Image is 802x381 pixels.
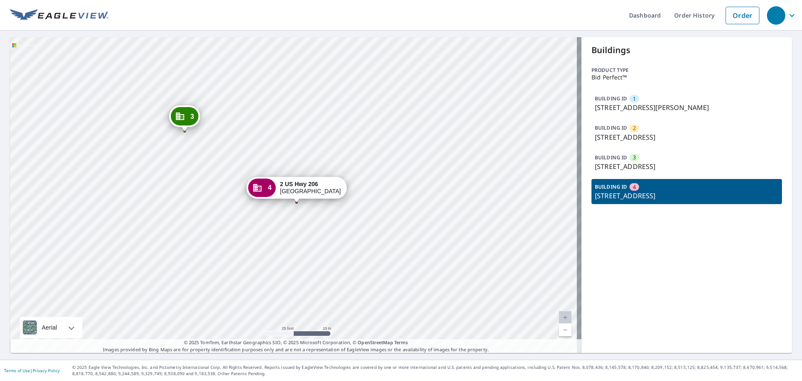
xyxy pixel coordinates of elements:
p: © 2025 Eagle View Technologies, Inc. and Pictometry International Corp. All Rights Reserved. Repo... [72,364,798,377]
p: BUILDING ID [595,183,627,190]
a: Current Level 20, Zoom Out [559,324,571,336]
a: Order [726,7,759,24]
a: OpenStreetMap [358,339,393,345]
div: [GEOGRAPHIC_DATA] [280,181,341,195]
a: Privacy Policy [33,368,60,373]
strong: 2 US Hwy 206 [280,181,318,187]
p: BUILDING ID [595,154,627,161]
span: © 2025 TomTom, Earthstar Geographics SIO, © 2025 Microsoft Corporation, © [184,339,408,346]
div: Aerial [20,317,82,338]
div: Dropped pin, building 3, Commercial property, 2 Us Hwy 206 Far Hills, NJ 07931 [169,105,200,131]
p: [STREET_ADDRESS][PERSON_NAME] [595,102,779,113]
span: 1 [633,95,636,103]
span: 3 [190,113,194,120]
p: BUILDING ID [595,95,627,102]
a: Terms [394,339,408,345]
span: 2 [633,124,636,132]
a: Current Level 20, Zoom In Disabled [559,311,571,324]
p: Buildings [591,44,782,56]
p: BUILDING ID [595,124,627,131]
img: EV Logo [10,9,109,22]
a: Terms of Use [4,368,30,373]
div: Aerial [39,317,60,338]
p: [STREET_ADDRESS] [595,132,779,142]
span: 3 [633,153,636,161]
div: Dropped pin, building 4, Commercial property, 2 US Hwy 206 Far Hills, NJ 07931 [246,177,347,203]
p: [STREET_ADDRESS] [595,191,779,201]
span: 4 [633,183,636,191]
p: Product type [591,66,782,74]
p: | [4,368,60,373]
p: [STREET_ADDRESS] [595,161,779,171]
span: 4 [268,184,272,191]
p: Images provided by Bing Maps are for property identification purposes only and are not a represen... [10,339,581,353]
p: Bid Perfect™ [591,74,782,81]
